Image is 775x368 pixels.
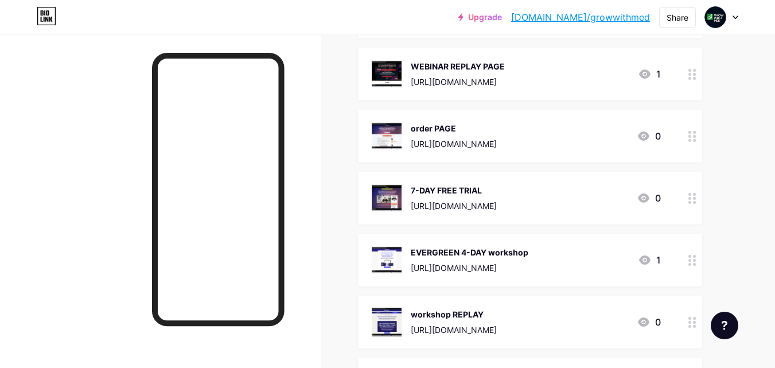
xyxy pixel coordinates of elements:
[411,324,497,336] div: [URL][DOMAIN_NAME]
[411,200,497,212] div: [URL][DOMAIN_NAME]
[411,60,505,72] div: WEBINAR REPLAY PAGE
[411,122,497,134] div: order PAGE
[372,183,402,213] img: 7-DAY FREE TRIAL
[411,308,497,320] div: workshop REPLAY
[411,184,497,196] div: 7-DAY FREE TRIAL
[372,59,402,89] img: WEBINAR REPLAY PAGE
[458,13,502,22] a: Upgrade
[637,191,661,205] div: 0
[637,129,661,143] div: 0
[411,138,497,150] div: [URL][DOMAIN_NAME]
[411,246,528,258] div: EVERGREEN 4-DAY workshop
[704,6,726,28] img: growwithmed
[638,253,661,267] div: 1
[511,10,650,24] a: [DOMAIN_NAME]/growwithmed
[667,11,688,24] div: Share
[372,245,402,275] img: EVERGREEN 4-DAY workshop
[411,262,528,274] div: [URL][DOMAIN_NAME]
[372,121,402,151] img: order PAGE
[637,315,661,329] div: 0
[638,67,661,81] div: 1
[372,307,402,337] img: workshop REPLAY
[411,76,505,88] div: [URL][DOMAIN_NAME]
